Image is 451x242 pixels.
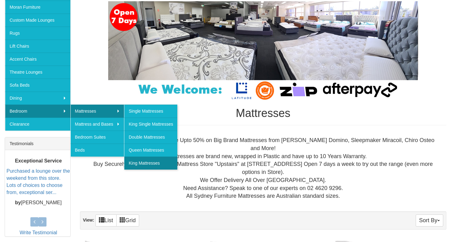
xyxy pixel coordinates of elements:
[5,53,70,66] a: Accent Chairs
[5,27,70,40] a: Rugs
[116,214,139,227] a: Grid
[83,218,94,223] strong: View:
[95,214,117,227] a: List
[70,144,124,157] a: Beds
[7,199,70,206] p: [PERSON_NAME]
[5,1,70,14] a: Moran Furniture
[20,230,57,235] a: Write Testimonial
[70,118,124,131] a: Mattress and Bases
[80,107,447,119] h1: Mattresses
[5,118,70,131] a: Clearance
[124,131,177,144] a: Double Mattresses
[124,118,177,131] a: King Single Mattresses
[5,14,70,27] a: Custom Made Lounges
[5,92,70,105] a: Dining
[5,105,70,118] a: Bedroom
[416,214,443,227] button: Sort By
[70,105,124,118] a: Mattresses
[5,66,70,79] a: Theatre Lounges
[124,105,177,118] a: Single Mattresses
[5,79,70,92] a: Sofa Beds
[5,40,70,53] a: Lift Chairs
[15,200,21,205] b: by
[7,169,70,195] a: Purchased a lounge over the weekend from this store. Lots of choices to choose from, exceptional ...
[124,144,177,157] a: Queen Mattresses
[85,136,442,200] div: Huge Mattress Sale Now On! Save Upto 50% on Big Brand Mattresses from [PERSON_NAME] Domino, Sleep...
[70,131,124,144] a: Bedroom Suites
[15,158,62,164] b: Exceptional Service
[5,137,70,150] div: Testimonials
[124,157,177,170] a: King Mattresses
